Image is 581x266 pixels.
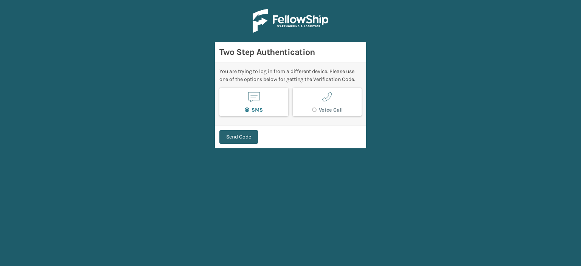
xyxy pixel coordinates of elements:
h3: Two Step Authentication [219,47,362,58]
label: Voice Call [312,107,343,113]
img: Logo [253,9,328,33]
button: Send Code [219,130,258,144]
div: You are trying to log in from a different device. Please use one of the options below for getting... [219,67,362,83]
label: SMS [245,107,263,113]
